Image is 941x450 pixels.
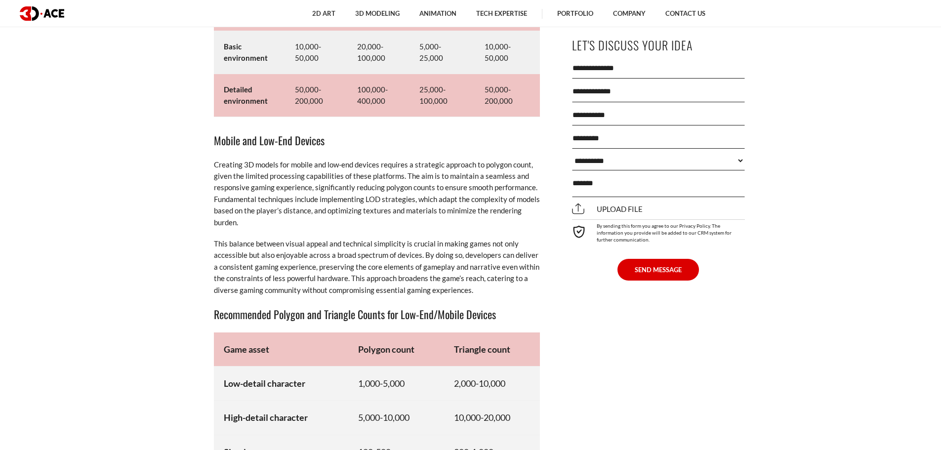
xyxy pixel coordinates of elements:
[214,159,540,228] p: Creating 3D models for mobile and low-end devices requires a strategic approach to polygon count,...
[20,6,64,21] img: logo dark
[214,132,540,149] h3: Mobile and Low-End Devices
[444,367,540,401] td: 2,000-10,000
[285,31,347,74] td: 10,000-50,000
[348,367,444,401] td: 1,000-5,000
[572,205,643,213] span: Upload file
[358,344,414,355] strong: Polygon count
[347,74,409,117] td: 100,000-400,000
[224,344,269,355] strong: Game asset
[348,401,444,435] td: 5,000-10,000
[475,74,540,117] td: 50,000-200,000
[224,42,268,62] strong: Basic environment
[572,34,745,56] p: Let's Discuss Your Idea
[409,31,475,74] td: 5,000-25,000
[444,401,540,435] td: 10,000-20,000
[285,74,347,117] td: 50,000-200,000
[475,31,540,74] td: 10,000-50,000
[224,378,305,389] strong: Low-detail character
[409,74,475,117] td: 25,000-100,000
[224,85,268,105] strong: Detailed environment
[454,344,510,355] strong: Triangle count
[214,306,540,323] h3: Recommended Polygon and Triangle Counts for Low-End/Mobile Devices
[617,259,699,281] button: SEND MESSAGE
[572,219,745,243] div: By sending this form you agree to our Privacy Policy. The information you provide will be added t...
[347,31,409,74] td: 20,000-100,000
[224,412,308,423] strong: High-detail character
[214,238,540,296] p: This balance between visual appeal and technical simplicity is crucial in making games not only a...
